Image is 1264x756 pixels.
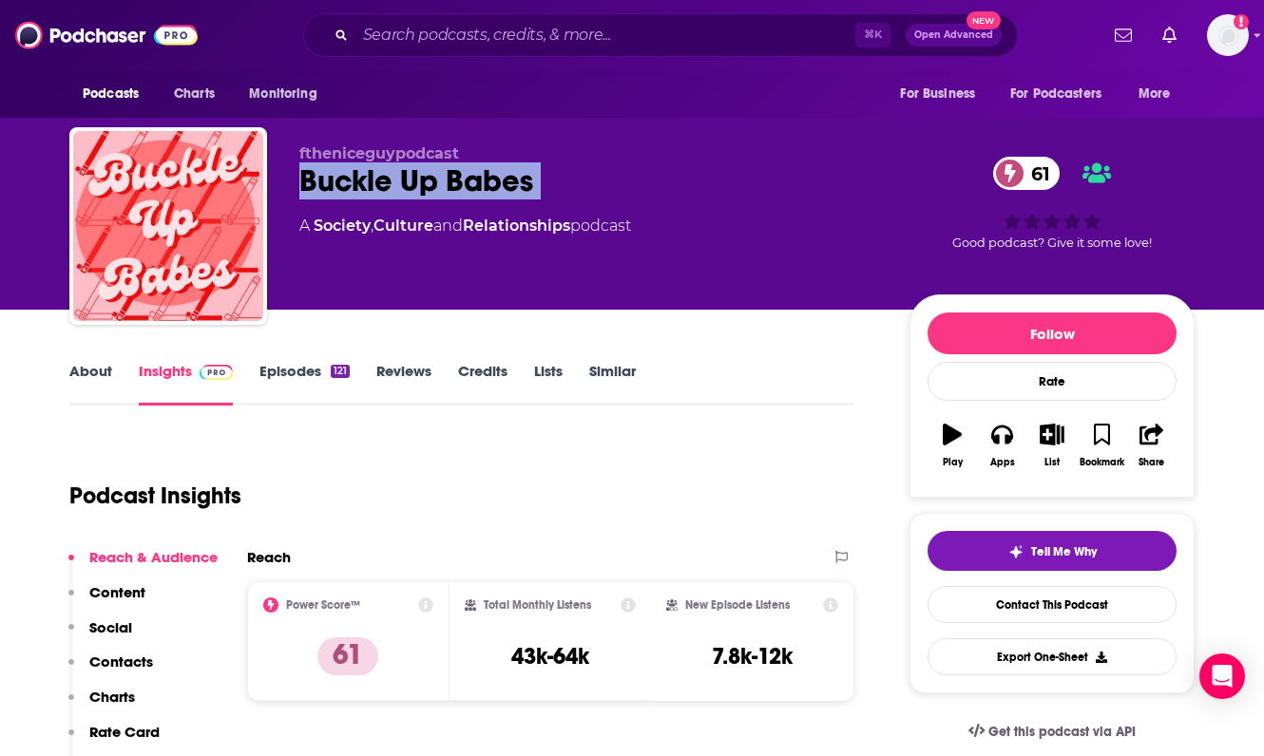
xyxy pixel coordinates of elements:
a: Society [314,217,371,235]
button: open menu [998,76,1129,112]
div: Search podcasts, credits, & more... [303,13,1018,57]
div: 61Good podcast? Give it some love! [910,144,1195,262]
a: 61 [993,157,1060,190]
span: 61 [1012,157,1060,190]
button: Charts [68,688,135,723]
img: Buckle Up Babes [73,131,263,321]
a: Relationships [463,217,570,235]
span: New [967,11,1001,29]
p: Rate Card [89,723,160,741]
a: Similar [589,362,636,406]
img: Podchaser - Follow, Share and Rate Podcasts [15,17,198,53]
div: Apps [990,457,1015,468]
a: Charts [162,76,226,112]
span: Charts [174,81,215,107]
span: Get this podcast via API [988,724,1136,740]
p: 61 [317,637,378,675]
button: Play [928,411,977,480]
button: Show profile menu [1207,14,1249,56]
button: Content [68,583,145,618]
a: Contact This Podcast [928,586,1177,623]
button: open menu [887,76,999,112]
button: Follow [928,312,1177,354]
a: Get this podcast via API [953,709,1151,755]
a: Show notifications dropdown [1107,19,1140,51]
p: Charts [89,688,135,706]
button: open menu [236,76,341,112]
span: Tell Me Why [1031,544,1097,559]
img: Podchaser Pro [200,365,233,380]
p: Contacts [89,652,153,671]
span: Logged in as sarahhallprinc [1207,14,1249,56]
button: Contacts [68,652,153,688]
a: Episodes121 [259,362,350,406]
button: tell me why sparkleTell Me Why [928,531,1177,571]
a: About [69,362,112,406]
a: Culture [373,217,433,235]
button: Share [1127,411,1177,480]
span: For Podcasters [1010,81,1101,107]
a: Lists [534,362,563,406]
span: ftheniceguypodcast [299,144,459,162]
h2: Reach [247,548,291,566]
h3: 43k-64k [511,642,589,671]
span: More [1139,81,1171,107]
h3: 7.8k-12k [712,642,793,671]
span: ⌘ K [855,23,891,47]
button: Export One-Sheet [928,638,1177,675]
div: Open Intercom Messenger [1199,653,1245,699]
p: Social [89,618,132,636]
svg: Add a profile image [1234,14,1249,29]
h2: New Episode Listens [685,598,790,612]
img: User Profile [1207,14,1249,56]
a: Credits [458,362,508,406]
span: and [433,217,463,235]
p: Content [89,583,145,601]
h2: Power Score™ [286,598,360,612]
h1: Podcast Insights [69,482,241,510]
button: Apps [977,411,1026,480]
span: Open Advanced [914,30,993,40]
button: open menu [1125,76,1195,112]
div: Rate [928,362,1177,401]
button: List [1027,411,1077,480]
button: Social [68,618,132,653]
span: For Business [900,81,975,107]
img: tell me why sparkle [1008,544,1024,559]
span: Good podcast? Give it some love! [952,236,1152,250]
span: Podcasts [83,81,139,107]
a: Show notifications dropdown [1155,19,1184,51]
button: open menu [69,76,163,112]
a: Reviews [376,362,431,406]
div: Bookmark [1080,457,1124,468]
button: Bookmark [1077,411,1126,480]
p: Reach & Audience [89,548,218,566]
button: Open AdvancedNew [906,24,1002,47]
h2: Total Monthly Listens [484,598,591,612]
button: Reach & Audience [68,548,218,583]
div: 121 [331,365,350,378]
input: Search podcasts, credits, & more... [355,20,855,50]
div: A podcast [299,215,631,237]
span: , [371,217,373,235]
div: List [1044,457,1060,468]
div: Play [943,457,963,468]
a: InsightsPodchaser Pro [139,362,233,406]
div: Share [1139,457,1164,468]
span: Monitoring [249,81,316,107]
